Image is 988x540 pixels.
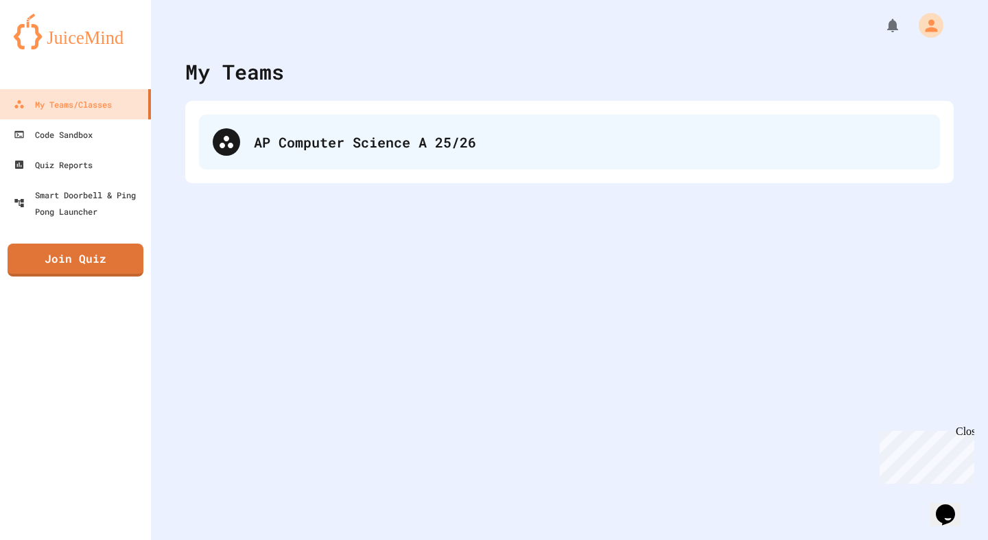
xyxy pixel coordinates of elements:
img: logo-orange.svg [14,14,137,49]
div: My Teams [185,56,284,87]
div: AP Computer Science A 25/26 [199,115,940,169]
div: Chat with us now!Close [5,5,95,87]
a: Join Quiz [8,244,143,277]
div: My Teams/Classes [14,96,112,113]
div: My Account [904,10,947,41]
iframe: chat widget [874,425,974,484]
div: Quiz Reports [14,156,93,173]
div: Code Sandbox [14,126,93,143]
div: Smart Doorbell & Ping Pong Launcher [14,187,145,220]
div: AP Computer Science A 25/26 [254,132,926,152]
div: My Notifications [859,14,904,37]
iframe: chat widget [930,485,974,526]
